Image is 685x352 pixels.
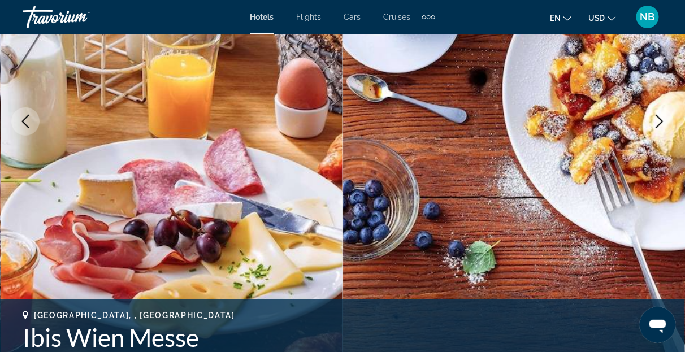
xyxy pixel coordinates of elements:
[422,8,435,26] button: Extra navigation items
[640,11,655,23] span: NB
[550,10,571,26] button: Change language
[633,5,662,29] button: User Menu
[588,14,605,23] span: USD
[297,12,322,21] a: Flights
[23,323,662,352] h1: Ibis Wien Messe
[588,10,616,26] button: Change currency
[250,12,274,21] a: Hotels
[640,307,676,343] iframe: Button to launch messaging window
[23,2,136,32] a: Travorium
[11,107,40,136] button: Previous image
[550,14,561,23] span: en
[344,12,361,21] a: Cars
[384,12,411,21] a: Cruises
[34,311,235,320] span: [GEOGRAPHIC_DATA], , [GEOGRAPHIC_DATA]
[645,107,674,136] button: Next image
